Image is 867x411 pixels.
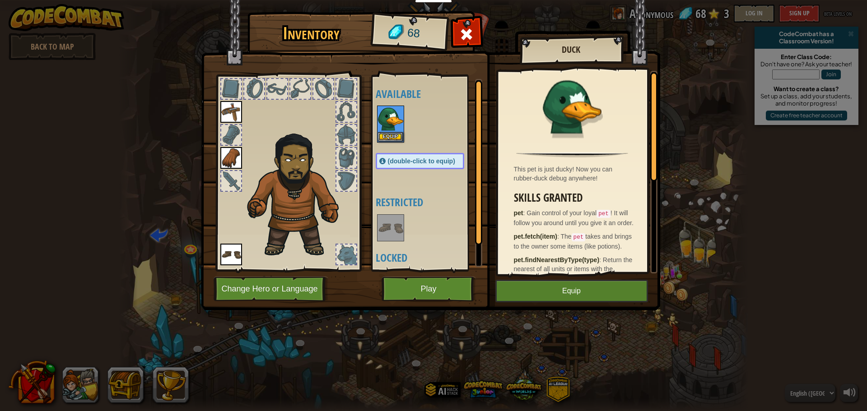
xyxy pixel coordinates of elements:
strong: pet.fetch(item) [514,233,557,240]
span: : [599,256,603,263]
code: pet [572,233,586,241]
h4: Available [376,88,482,100]
img: portrait.png [220,101,242,123]
span: 68 [406,25,420,42]
span: Gain control of your loyal ! It will follow you around until you give it an order. [514,209,634,226]
strong: pet.findNearestByType(type) [514,256,600,263]
span: : [523,209,527,217]
button: Equip [495,280,648,302]
h2: Duck [529,45,614,55]
img: portrait.png [378,106,403,132]
img: duelist_hair.png [243,127,354,258]
div: This pet is just ducky! Now you can rubber-duck debug anywhere! [514,165,635,183]
h4: Restricted [376,196,482,208]
button: Equip [378,132,403,142]
strong: pet [514,209,523,217]
code: pet [597,210,611,218]
img: portrait.png [220,147,242,169]
button: Change Hero or Language [214,277,328,301]
img: hr.png [516,152,628,157]
button: Play [382,277,476,301]
h4: Locked [376,252,482,263]
h1: Inventory [254,24,369,43]
span: : [557,233,561,240]
span: The takes and brings to the owner some items (like potions). [514,233,632,250]
img: portrait.png [378,215,403,240]
span: (double-click to equip) [388,157,455,165]
h3: Skills Granted [514,192,635,204]
img: portrait.png [220,244,242,265]
img: portrait.png [543,78,601,136]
